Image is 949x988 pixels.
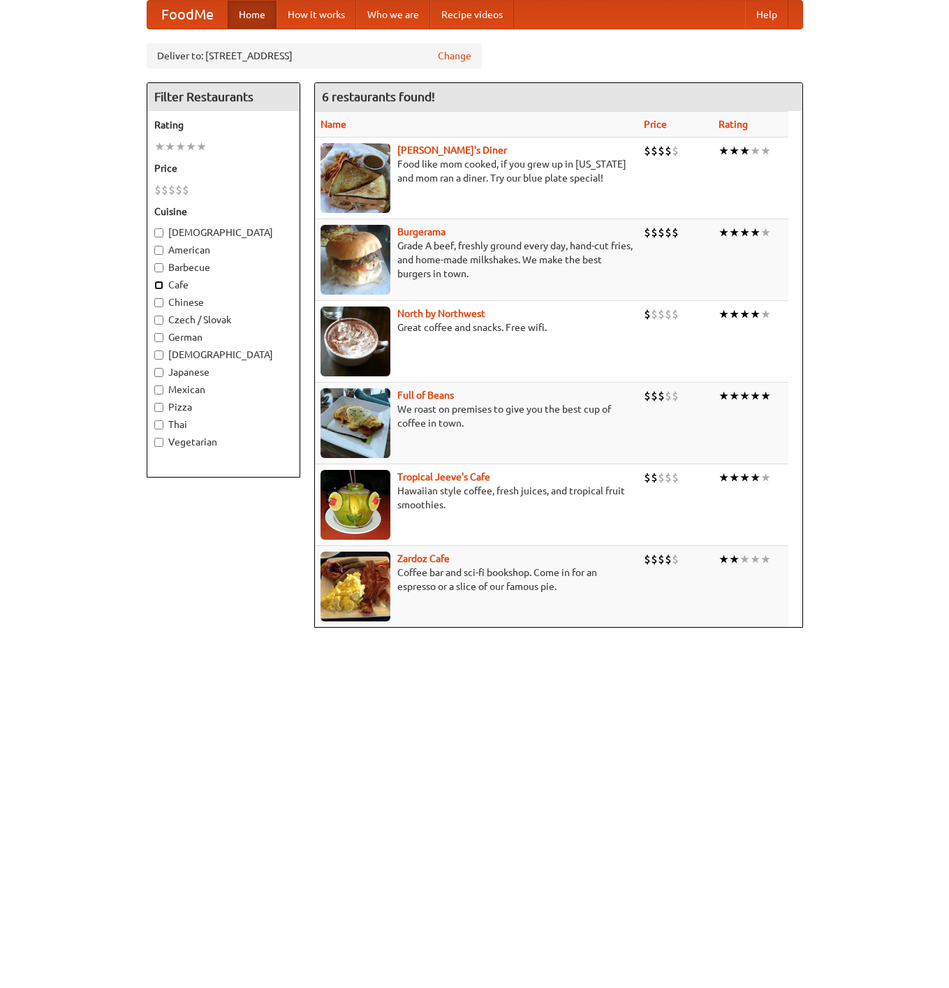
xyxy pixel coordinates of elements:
[729,307,740,322] li: ★
[154,295,293,309] label: Chinese
[154,330,293,344] label: German
[719,470,729,485] li: ★
[196,139,207,154] li: ★
[165,139,175,154] li: ★
[154,351,163,360] input: [DEMOGRAPHIC_DATA]
[729,225,740,240] li: ★
[672,470,679,485] li: $
[750,307,760,322] li: ★
[397,553,450,564] a: Zardoz Cafe
[168,182,175,198] li: $
[175,139,186,154] li: ★
[154,438,163,447] input: Vegetarian
[651,552,658,567] li: $
[719,307,729,322] li: ★
[154,118,293,132] h5: Rating
[154,383,293,397] label: Mexican
[397,308,485,319] a: North by Northwest
[644,119,667,130] a: Price
[719,143,729,158] li: ★
[154,365,293,379] label: Japanese
[154,313,293,327] label: Czech / Slovak
[665,552,672,567] li: $
[147,1,228,29] a: FoodMe
[397,390,454,401] a: Full of Beans
[750,470,760,485] li: ★
[438,49,471,63] a: Change
[740,552,750,567] li: ★
[672,388,679,404] li: $
[740,388,750,404] li: ★
[321,239,633,281] p: Grade A beef, freshly ground every day, hand-cut fries, and home-made milkshakes. We make the bes...
[644,143,651,158] li: $
[154,403,163,412] input: Pizza
[760,225,771,240] li: ★
[154,161,293,175] h5: Price
[161,182,168,198] li: $
[430,1,514,29] a: Recipe videos
[154,418,293,432] label: Thai
[729,470,740,485] li: ★
[651,388,658,404] li: $
[356,1,430,29] a: Who we are
[719,225,729,240] li: ★
[651,307,658,322] li: $
[321,566,633,593] p: Coffee bar and sci-fi bookshop. Come in for an espresso or a slice of our famous pie.
[644,225,651,240] li: $
[750,388,760,404] li: ★
[740,143,750,158] li: ★
[182,182,189,198] li: $
[651,225,658,240] li: $
[658,307,665,322] li: $
[740,225,750,240] li: ★
[154,298,163,307] input: Chinese
[228,1,277,29] a: Home
[658,388,665,404] li: $
[154,385,163,395] input: Mexican
[760,143,771,158] li: ★
[672,552,679,567] li: $
[740,470,750,485] li: ★
[397,471,490,482] a: Tropical Jeeve's Cafe
[644,388,651,404] li: $
[651,143,658,158] li: $
[186,139,196,154] li: ★
[658,143,665,158] li: $
[740,307,750,322] li: ★
[760,388,771,404] li: ★
[321,143,390,213] img: sallys.jpg
[719,552,729,567] li: ★
[397,145,507,156] a: [PERSON_NAME]'s Diner
[154,435,293,449] label: Vegetarian
[277,1,356,29] a: How it works
[665,143,672,158] li: $
[154,263,163,272] input: Barbecue
[321,320,633,334] p: Great coffee and snacks. Free wifi.
[154,400,293,414] label: Pizza
[321,157,633,185] p: Food like mom cooked, if you grew up in [US_STATE] and mom ran a diner. Try our blue plate special!
[321,402,633,430] p: We roast on premises to give you the best cup of coffee in town.
[729,388,740,404] li: ★
[397,226,446,237] a: Burgerama
[760,552,771,567] li: ★
[672,143,679,158] li: $
[750,225,760,240] li: ★
[760,470,771,485] li: ★
[644,552,651,567] li: $
[154,348,293,362] label: [DEMOGRAPHIC_DATA]
[154,333,163,342] input: German
[154,205,293,219] h5: Cuisine
[322,90,435,103] ng-pluralize: 6 restaurants found!
[321,484,633,512] p: Hawaiian style coffee, fresh juices, and tropical fruit smoothies.
[154,246,163,255] input: American
[665,225,672,240] li: $
[665,388,672,404] li: $
[321,119,346,130] a: Name
[750,552,760,567] li: ★
[672,225,679,240] li: $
